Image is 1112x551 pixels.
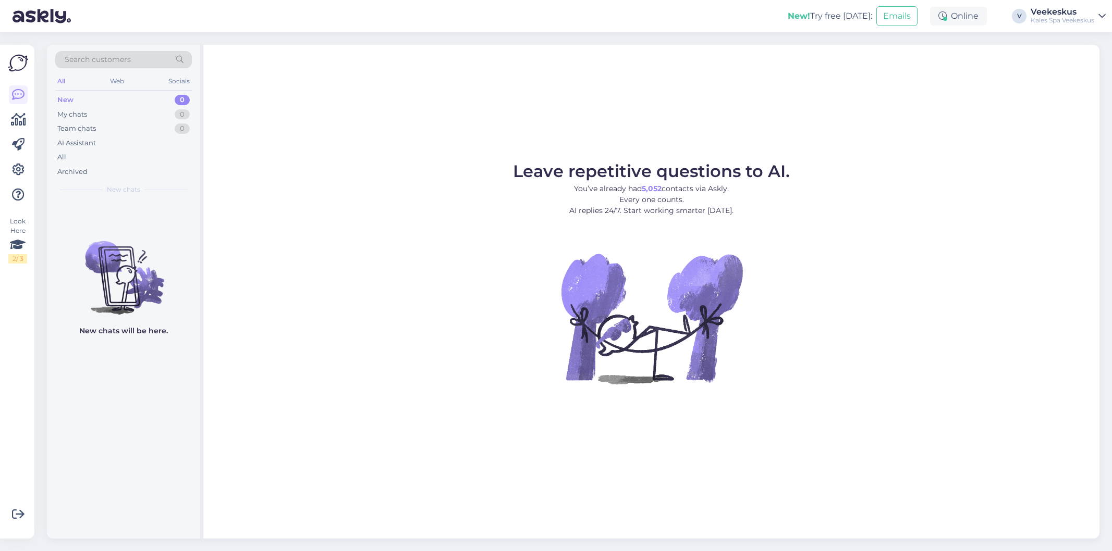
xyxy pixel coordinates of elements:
div: V [1012,9,1027,23]
div: Archived [57,167,88,177]
div: My chats [57,109,87,120]
span: New chats [107,185,140,194]
button: Emails [876,6,918,26]
div: Try free [DATE]: [788,10,872,22]
img: No Chat active [558,224,746,412]
div: New [57,95,74,105]
b: New! [788,11,810,21]
span: Search customers [65,54,131,65]
span: Leave repetitive questions to AI. [513,161,790,181]
p: New chats will be here. [79,325,168,336]
img: Askly Logo [8,53,28,73]
p: You’ve already had contacts via Askly. Every one counts. AI replies 24/7. Start working smarter [... [513,183,790,216]
div: 2 / 3 [8,254,27,264]
a: VeekeskusKales Spa Veekeskus [1031,8,1106,24]
div: All [55,74,67,88]
img: No chats [47,222,200,316]
b: 5,052 [642,184,662,193]
div: 0 [175,109,190,120]
div: 0 [175,123,190,134]
div: Veekeskus [1031,8,1094,16]
div: Team chats [57,123,96,134]
div: Look Here [8,217,27,264]
div: 0 [175,95,190,105]
div: Socials [166,74,192,88]
div: AI Assistant [57,138,96,148]
div: Online [930,7,987,26]
div: All [57,152,66,162]
div: Kales Spa Veekeskus [1031,16,1094,24]
div: Web [108,74,126,88]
